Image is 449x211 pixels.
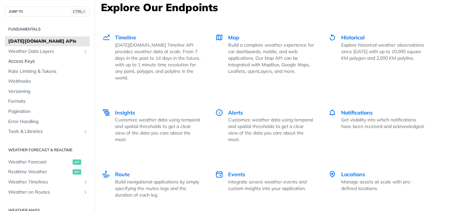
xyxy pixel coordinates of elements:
[341,42,427,61] p: Explore historical weather observations since [DATE] with up to 10,000 square KM polygon and 2,00...
[115,42,201,81] p: [DATE][DOMAIN_NAME] Timeline API provides weather data at scale. From 7 days in the past to 14 da...
[115,171,130,178] span: Route
[208,20,321,95] a: Map Map Build a complete weather experience for car dashboards, mobile, and web applications. Our...
[5,87,90,96] a: Versioning
[83,129,88,134] button: Show subpages for Tools & Libraries
[228,34,239,41] span: Map
[8,88,88,95] span: Versioning
[5,127,90,137] a: Tools & LibrariesShow subpages for Tools & Libraries
[341,171,365,178] span: Locations
[328,33,336,41] img: Historical
[5,67,90,76] a: Rate Limiting & Tokens
[341,116,427,130] p: Get visibility into which notifications have been received and acknowledged.
[73,169,81,175] span: get
[115,116,201,143] p: Customize weather data using temporal and spatial thresholds to get a clear view of the data you ...
[8,159,71,165] span: Weather Forecast
[341,179,427,192] p: Manage assets at scale with pre-defined locations.
[215,109,223,116] img: Alerts
[5,7,90,16] button: JUMP TOCTRL-/
[8,58,88,65] span: Access Keys
[8,108,88,115] span: Pagination
[5,107,90,116] a: Pagination
[5,56,90,66] a: Access Keys
[321,20,434,95] a: Historical Historical Explore historical weather observations since [DATE] with up to 10,000 squa...
[321,95,434,157] a: Notifications Notifications Get visibility into which notifications have been received and acknow...
[102,109,110,116] img: Insights
[228,116,314,143] p: Customize weather data using temporal and spatial thresholds to get a clear view of the data you ...
[8,189,81,196] span: Weather on Routes
[72,9,86,14] span: CTRL-/
[8,98,88,105] span: Formats
[5,177,90,187] a: Weather TimelinesShow subpages for Weather Timelines
[5,157,90,167] a: Weather Forecastget
[5,147,90,153] h2: Weather Forecast & realtime
[5,26,90,32] h2: Fundamentals
[8,78,88,85] span: Webhooks
[228,171,245,178] span: Events
[8,48,81,55] span: Weather Data Layers
[5,76,90,86] a: Webhooks
[341,34,365,41] span: Historical
[115,109,135,116] span: Insights
[5,187,90,197] a: Weather on RoutesShow subpages for Weather on Routes
[115,34,136,41] span: Timeline
[102,170,110,178] img: Route
[102,33,110,41] img: Timeline
[328,109,336,116] img: Notifications
[208,95,321,157] a: Alerts Alerts Customize weather data using temporal and spatial thresholds to get a clear view of...
[215,170,223,178] img: Events
[83,190,88,195] button: Show subpages for Weather on Routes
[228,42,314,74] p: Build a complete weather experience for car dashboards, mobile, and web applications. Our Map API...
[5,36,90,46] a: [DATE][DOMAIN_NAME] APIs
[73,159,81,165] span: get
[8,169,71,175] span: Realtime Weather
[115,179,201,198] p: Build navigational applications by simply specifying the routes legs and the duration of each leg.
[102,95,208,157] a: Insights Insights Customize weather data using temporal and spatial thresholds to get a clear vie...
[5,117,90,127] a: Error Handling
[8,179,81,185] span: Weather Timelines
[8,128,81,135] span: Tools & Libraries
[5,96,90,106] a: Formats
[5,167,90,177] a: Realtime Weatherget
[83,179,88,185] button: Show subpages for Weather Timelines
[83,49,88,54] button: Show subpages for Weather Data Layers
[102,20,208,95] a: Timeline Timeline [DATE][DOMAIN_NAME] Timeline API provides weather data at scale. From 7 days in...
[215,33,223,41] img: Map
[328,170,336,178] img: Locations
[8,38,88,45] span: [DATE][DOMAIN_NAME] APIs
[8,118,88,125] span: Error Handling
[8,68,88,75] span: Rate Limiting & Tokens
[341,109,373,116] span: Notifications
[228,109,243,116] span: Alerts
[228,179,314,192] p: Integrate severe weather events and custom insights into your application.
[5,47,90,56] a: Weather Data LayersShow subpages for Weather Data Layers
